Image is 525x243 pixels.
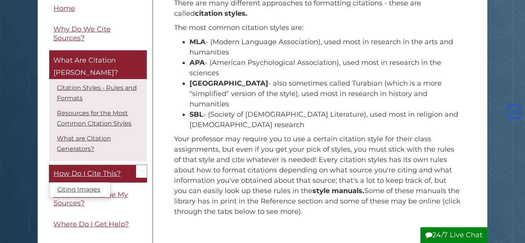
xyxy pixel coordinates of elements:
a: Citation Styles - Rules and Formats [57,84,137,102]
a: What Are Citation [PERSON_NAME]? [49,51,147,79]
a: What are Citation Generators? [57,135,111,153]
li: - (American Psychological Association), used most in research in the sciences [189,58,460,78]
strong: [GEOGRAPHIC_DATA] [189,79,268,88]
strong: SBL [189,110,203,119]
a: How Do I Cite This? [49,165,147,183]
li: - (Society of [DEMOGRAPHIC_DATA] Literature), used most in religion and [DEMOGRAPHIC_DATA] research [189,109,460,130]
span: How Do I Cite This? [53,170,121,178]
a: Resources for the Most Common Citation Styles [57,110,131,127]
strong: citation styles. [195,9,248,18]
p: The most common citation styles are: [174,23,460,33]
span: Why Do We Cite Sources? [53,25,111,43]
a: Citing Images [50,184,110,195]
a: How Do I Manage My Sources? [49,186,147,212]
span: How Do I Manage My Sources? [53,190,128,208]
strong: APA [189,58,205,67]
span: What Are Citation [PERSON_NAME]? [53,56,118,77]
span: Where Do I Get Help? [53,220,129,228]
li: - (Modern Language Association), used most in research in the arts and humanities [189,37,460,58]
a: Back to Top [505,107,523,116]
li: - also sometimes called Turabian (which is a more "simplified" version of the style), used most i... [189,78,460,109]
button: 24/7 Live Chat [420,227,487,243]
span: Home [53,4,75,13]
strong: MLA [189,38,206,46]
a: Why Do We Cite Sources? [49,21,147,47]
p: Your professor may require you to use a certain citation style for their class assignments, but e... [174,134,460,217]
a: Where Do I Get Help? [49,216,147,233]
strong: style manuals. [312,187,364,195]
